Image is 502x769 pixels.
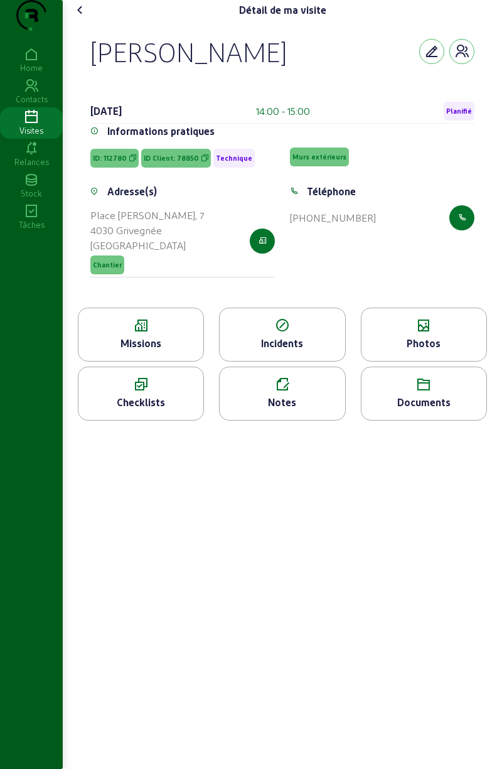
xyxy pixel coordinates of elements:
span: Murs extérieurs [292,153,346,161]
div: Place [PERSON_NAME], 7 [90,208,204,223]
span: Planifié [446,107,472,116]
div: Détail de ma visite [239,3,326,18]
span: ID Client: 78850 [144,154,199,163]
div: Documents [361,395,486,410]
span: Chantier [93,261,122,269]
div: 4030 Grivegnée [90,223,204,238]
div: Checklists [78,395,203,410]
span: ID: 112780 [93,154,127,163]
div: [PHONE_NUMBER] [290,210,376,225]
div: Adresse(s) [107,184,157,199]
div: [PERSON_NAME] [90,35,287,68]
div: Notes [220,395,344,410]
div: Informations pratiques [107,124,215,139]
div: Téléphone [307,184,356,199]
div: Photos [361,336,486,351]
div: 14:00 - 15:00 [256,104,310,119]
div: [GEOGRAPHIC_DATA] [90,238,204,253]
span: Technique [216,154,252,163]
div: Incidents [220,336,344,351]
div: Missions [78,336,203,351]
div: [DATE] [90,104,122,119]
